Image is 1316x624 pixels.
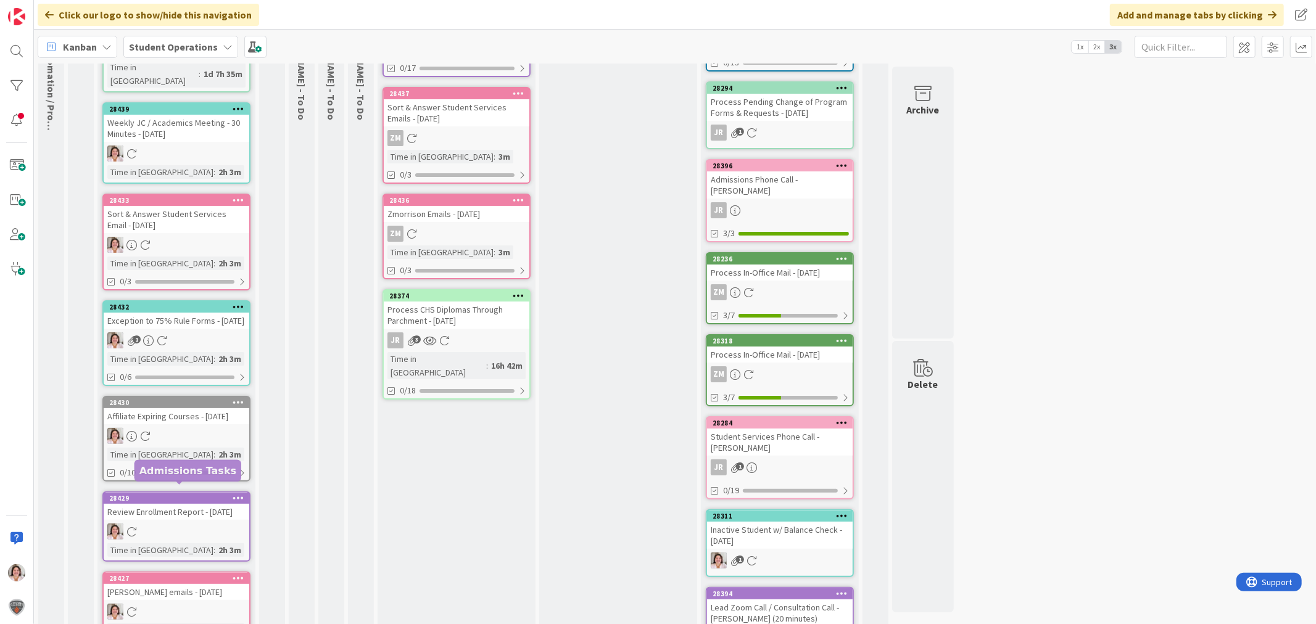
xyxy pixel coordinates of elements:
div: JR [711,125,727,141]
div: JR [711,202,727,218]
div: JR [384,332,529,348]
div: 2h 3m [215,448,244,461]
a: 28437Sort & Answer Student Services Emails - [DATE]ZMTime in [GEOGRAPHIC_DATA]:3m0/3 [383,87,531,184]
span: 0/3 [120,275,131,288]
div: 28439 [104,104,249,115]
div: Time in [GEOGRAPHIC_DATA] [387,352,486,379]
span: 3 [413,335,421,343]
span: : [213,257,215,270]
span: 1 [133,335,141,343]
div: 2h 3m [215,352,244,366]
div: 1d 7h 35m [201,67,246,81]
div: 28394 [707,588,853,599]
span: 1x [1072,41,1088,53]
div: 28433 [109,196,249,205]
div: 28432Exception to 75% Rule Forms - [DATE] [104,302,249,329]
div: Process Pending Change of Program Forms & Requests - [DATE] [707,94,853,121]
div: 28318 [713,337,853,345]
div: 28318 [707,335,853,347]
div: 28396 [707,160,853,171]
a: 28433Sort & Answer Student Services Email - [DATE]EWTime in [GEOGRAPHIC_DATA]:2h 3m0/3 [102,194,250,290]
div: JR [707,125,853,141]
div: 3m [495,150,513,163]
span: : [213,448,215,461]
div: 28284Student Services Phone Call - [PERSON_NAME] [707,417,853,456]
a: 28236Process In-Office Mail - [DATE]ZM3/7 [706,252,854,324]
div: 28396 [713,162,853,170]
div: Time in [GEOGRAPHIC_DATA] [107,448,213,461]
div: Process In-Office Mail - [DATE] [707,347,853,363]
div: Time in [GEOGRAPHIC_DATA] [107,165,213,179]
span: 0/17 [400,62,416,75]
div: [PERSON_NAME] emails - [DATE] [104,584,249,600]
div: 28439 [109,105,249,113]
div: 2h 3m [215,543,244,557]
div: Process CHS Diplomas Through Parchment - [DATE] [384,302,529,329]
div: Zmorrison Emails - [DATE] [384,206,529,222]
h5: Admissions Tasks [139,465,236,477]
div: 28429 [104,493,249,504]
div: 28433Sort & Answer Student Services Email - [DATE] [104,195,249,233]
div: 28430Affiliate Expiring Courses - [DATE] [104,397,249,424]
div: 28437 [384,88,529,99]
a: 28429Review Enrollment Report - [DATE]EWTime in [GEOGRAPHIC_DATA]:2h 3m [102,491,250,562]
div: Sort & Answer Student Services Emails - [DATE] [384,99,529,126]
div: Student Services Phone Call - [PERSON_NAME] [707,429,853,456]
span: 0/6 [120,371,131,384]
a: 28294Process Pending Change of Program Forms & Requests - [DATE]JR [706,81,854,149]
div: 3m [495,245,513,259]
div: 28311Inactive Student w/ Balance Check - [DATE] [707,511,853,549]
b: Student Operations [129,41,218,53]
div: Time in [GEOGRAPHIC_DATA] [107,60,199,88]
a: 28374Process CHS Diplomas Through Parchment - [DATE]JRTime in [GEOGRAPHIC_DATA]:16h 42m0/18 [383,289,531,400]
span: 3/7 [723,391,735,404]
div: EW [104,428,249,444]
div: 28429 [109,494,249,503]
div: 28394 [713,589,853,598]
span: 3/7 [723,309,735,322]
img: EW [107,146,123,162]
span: 0/19 [723,484,739,497]
div: EW [104,604,249,620]
span: 2x [1088,41,1105,53]
div: 28396Admissions Phone Call - [PERSON_NAME] [707,160,853,199]
a: 28430Affiliate Expiring Courses - [DATE]EWTime in [GEOGRAPHIC_DATA]:2h 3m0/10 [102,396,250,482]
a: 28284Student Services Phone Call - [PERSON_NAME]JR0/19 [706,416,854,499]
div: ZM [384,130,529,146]
div: 28427 [104,573,249,584]
img: EW [107,332,123,348]
div: Time in [GEOGRAPHIC_DATA] [107,257,213,270]
span: 3x [1105,41,1122,53]
div: Time in [GEOGRAPHIC_DATA] [107,352,213,366]
span: : [199,67,201,81]
div: 28294 [707,83,853,94]
span: : [213,165,215,179]
div: EW [104,237,249,253]
div: 2h 3m [215,257,244,270]
div: Sort & Answer Student Services Email - [DATE] [104,206,249,233]
div: 28432 [104,302,249,313]
a: 28432Exception to 75% Rule Forms - [DATE]EWTime in [GEOGRAPHIC_DATA]:2h 3m0/6 [102,300,250,386]
img: Visit kanbanzone.com [8,8,25,25]
span: : [213,352,215,366]
div: Delete [908,377,938,392]
img: EW [107,523,123,540]
span: 3/3 [723,227,735,240]
span: Kanban [63,39,97,54]
div: Weekly JC / Academics Meeting - 30 Minutes - [DATE] [104,115,249,142]
div: Add and manage tabs by clicking [1110,4,1284,26]
span: : [494,245,495,259]
div: 16h 42m [488,359,526,372]
span: 0/18 [400,384,416,397]
div: EW [707,552,853,569]
div: Exception to 75% Rule Forms - [DATE] [104,313,249,329]
span: 1 [736,128,744,136]
div: 28436 [389,196,529,205]
div: 28437 [389,89,529,98]
div: Admissions Phone Call - [PERSON_NAME] [707,171,853,199]
div: 28236Process In-Office Mail - [DATE] [707,253,853,281]
div: JR [707,202,853,218]
div: ZM [711,284,727,300]
div: EW [104,332,249,348]
div: 28311 [707,511,853,522]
